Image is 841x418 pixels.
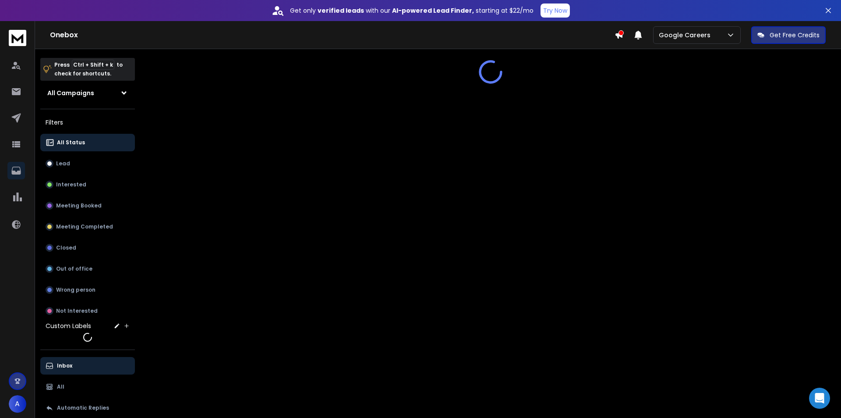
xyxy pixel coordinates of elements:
button: A [9,395,26,413]
h1: All Campaigns [47,89,94,97]
button: Try Now [541,4,570,18]
p: Press to check for shortcuts. [54,61,123,78]
button: All [40,378,135,396]
p: All [57,383,64,390]
p: Automatic Replies [57,404,109,411]
p: Google Careers [659,31,714,39]
p: Get Free Credits [770,31,820,39]
h3: Custom Labels [46,322,91,330]
strong: AI-powered Lead Finder, [392,6,474,15]
button: Interested [40,176,135,193]
button: Get Free Credits [751,26,826,44]
p: All Status [57,139,85,146]
button: Out of office [40,260,135,278]
h3: Filters [40,116,135,129]
h1: Onebox [50,30,615,40]
p: Not Interested [56,307,98,314]
p: Interested [56,181,86,188]
button: Wrong person [40,281,135,299]
span: Ctrl + Shift + k [72,60,114,70]
button: Lead [40,155,135,172]
p: Get only with our starting at $22/mo [290,6,534,15]
p: Closed [56,244,76,251]
p: Try Now [543,6,567,15]
button: All Status [40,134,135,151]
button: Not Interested [40,302,135,320]
button: All Campaigns [40,84,135,102]
button: Meeting Completed [40,218,135,236]
p: Lead [56,160,70,167]
strong: verified leads [318,6,364,15]
p: Meeting Booked [56,202,102,209]
p: Out of office [56,265,92,272]
p: Wrong person [56,286,95,293]
div: Open Intercom Messenger [809,388,830,409]
button: Meeting Booked [40,197,135,214]
button: Automatic Replies [40,399,135,417]
button: Closed [40,239,135,257]
img: logo [9,30,26,46]
button: Inbox [40,357,135,375]
p: Meeting Completed [56,223,113,230]
p: Inbox [57,362,72,369]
